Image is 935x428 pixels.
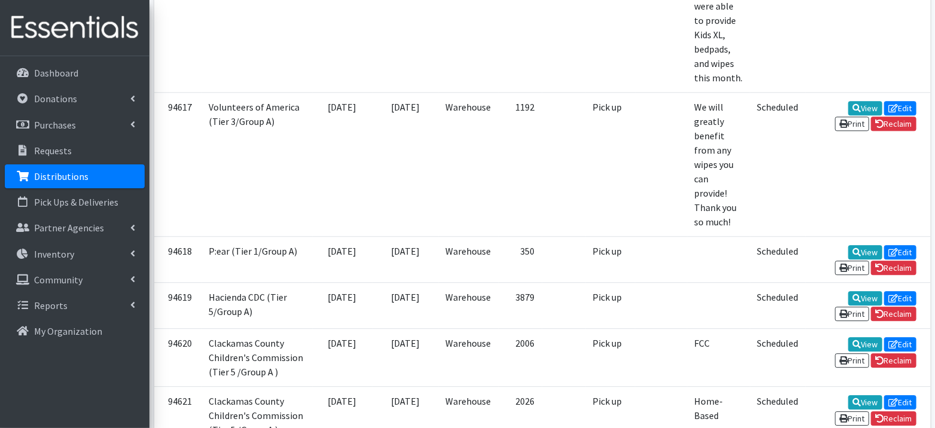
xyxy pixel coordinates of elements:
[34,274,82,286] p: Community
[34,196,118,208] p: Pick Ups & Deliveries
[34,248,74,260] p: Inventory
[372,329,439,387] td: [DATE]
[154,92,202,236] td: 94617
[202,236,313,282] td: P:ear (Tier 1/Group A)
[34,222,104,234] p: Partner Agencies
[5,164,145,188] a: Distributions
[586,236,635,282] td: Pick up
[34,67,78,79] p: Dashboard
[154,236,202,282] td: 94618
[439,92,499,236] td: Warehouse
[5,61,145,85] a: Dashboard
[835,261,869,275] a: Print
[5,216,145,240] a: Partner Agencies
[5,139,145,163] a: Requests
[5,242,145,266] a: Inventory
[499,283,542,329] td: 3879
[687,92,750,236] td: We will greatly benefit from any wipes you can provide! Thank you so much!
[202,283,313,329] td: Hacienda CDC (Tier 5/Group A)
[884,337,916,351] a: Edit
[5,8,145,48] img: HumanEssentials
[313,236,372,282] td: [DATE]
[884,291,916,305] a: Edit
[586,283,635,329] td: Pick up
[884,101,916,115] a: Edit
[835,353,869,368] a: Print
[34,299,68,311] p: Reports
[154,283,202,329] td: 94619
[884,395,916,409] a: Edit
[884,245,916,259] a: Edit
[848,395,882,409] a: View
[5,190,145,214] a: Pick Ups & Deliveries
[34,145,72,157] p: Requests
[871,411,916,426] a: Reclaim
[499,92,542,236] td: 1192
[202,92,313,236] td: Volunteers of America (Tier 3/Group A)
[154,329,202,387] td: 94620
[848,101,882,115] a: View
[5,87,145,111] a: Donations
[687,329,750,387] td: FCC
[586,329,635,387] td: Pick up
[313,329,372,387] td: [DATE]
[5,268,145,292] a: Community
[848,291,882,305] a: View
[750,283,806,329] td: Scheduled
[372,92,439,236] td: [DATE]
[835,411,869,426] a: Print
[499,236,542,282] td: 350
[835,307,869,321] a: Print
[202,329,313,387] td: Clackamas County Children's Commission (Tier 5 /Group A )
[34,325,102,337] p: My Organization
[34,119,76,131] p: Purchases
[313,92,372,236] td: [DATE]
[871,261,916,275] a: Reclaim
[871,353,916,368] a: Reclaim
[439,236,499,282] td: Warehouse
[439,283,499,329] td: Warehouse
[586,92,635,236] td: Pick up
[313,283,372,329] td: [DATE]
[871,117,916,131] a: Reclaim
[34,170,88,182] p: Distributions
[5,319,145,343] a: My Organization
[499,329,542,387] td: 2006
[5,113,145,137] a: Purchases
[750,329,806,387] td: Scheduled
[5,294,145,317] a: Reports
[372,236,439,282] td: [DATE]
[871,307,916,321] a: Reclaim
[34,93,77,105] p: Donations
[372,283,439,329] td: [DATE]
[848,245,882,259] a: View
[750,92,806,236] td: Scheduled
[848,337,882,351] a: View
[439,329,499,387] td: Warehouse
[835,117,869,131] a: Print
[750,236,806,282] td: Scheduled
